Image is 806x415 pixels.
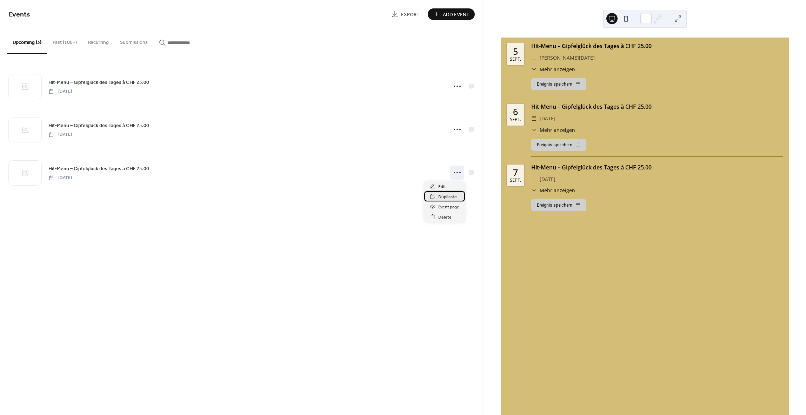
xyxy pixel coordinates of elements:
span: Hit-Menu – Gipfelglück des Tages à CHF 25.00 [48,79,149,86]
button: Ereignis speichern [531,78,586,90]
span: [PERSON_NAME][DATE] [540,54,595,62]
div: Sept. [510,178,521,183]
div: Hit-Menu – Gipfelglück des Tages à CHF 25.00 [531,163,783,172]
span: Edit [438,183,446,190]
button: ​Mehr anzeigen [531,126,575,134]
button: Ereignis speichern [531,139,586,151]
span: Events [9,8,30,21]
span: [DATE] [48,175,72,181]
span: Add Event [443,11,469,18]
a: Export [386,8,425,20]
span: [DATE] [48,88,72,95]
span: [DATE] [48,132,72,138]
button: ​Mehr anzeigen [531,66,575,73]
button: Add Event [428,8,475,20]
div: 7 [513,168,518,177]
div: Hit-Menu – Gipfelglück des Tages à CHF 25.00 [531,102,783,111]
span: Duplicate [438,193,457,201]
div: ​ [531,175,537,183]
a: Hit-Menu – Gipfelglück des Tages à CHF 25.00 [48,165,149,173]
button: Past (100+) [47,28,82,53]
span: [DATE] [540,175,555,183]
a: Hit-Menu – Gipfelglück des Tages à CHF 25.00 [48,78,149,86]
div: ​ [531,126,537,134]
span: [DATE] [540,114,555,123]
div: ​ [531,187,537,194]
span: Event page [438,203,459,211]
button: Submissions [114,28,153,53]
div: ​ [531,66,537,73]
span: Hit-Menu – Gipfelglück des Tages à CHF 25.00 [48,122,149,129]
span: Delete [438,214,452,221]
span: Mehr anzeigen [540,187,575,194]
div: Hit-Menu – Gipfelglück des Tages à CHF 25.00 [531,42,783,50]
span: Mehr anzeigen [540,126,575,134]
div: 6 [513,107,518,116]
button: ​Mehr anzeigen [531,187,575,194]
div: ​ [531,54,537,62]
div: 5 [513,47,518,56]
button: Ereignis speichern [531,199,586,211]
button: Upcoming (3) [7,28,47,54]
button: Recurring [82,28,114,53]
div: Sept. [510,118,521,122]
a: Hit-Menu – Gipfelglück des Tages à CHF 25.00 [48,121,149,129]
div: ​ [531,114,537,123]
span: Mehr anzeigen [540,66,575,73]
div: Sept. [510,57,521,62]
span: Export [401,11,420,18]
